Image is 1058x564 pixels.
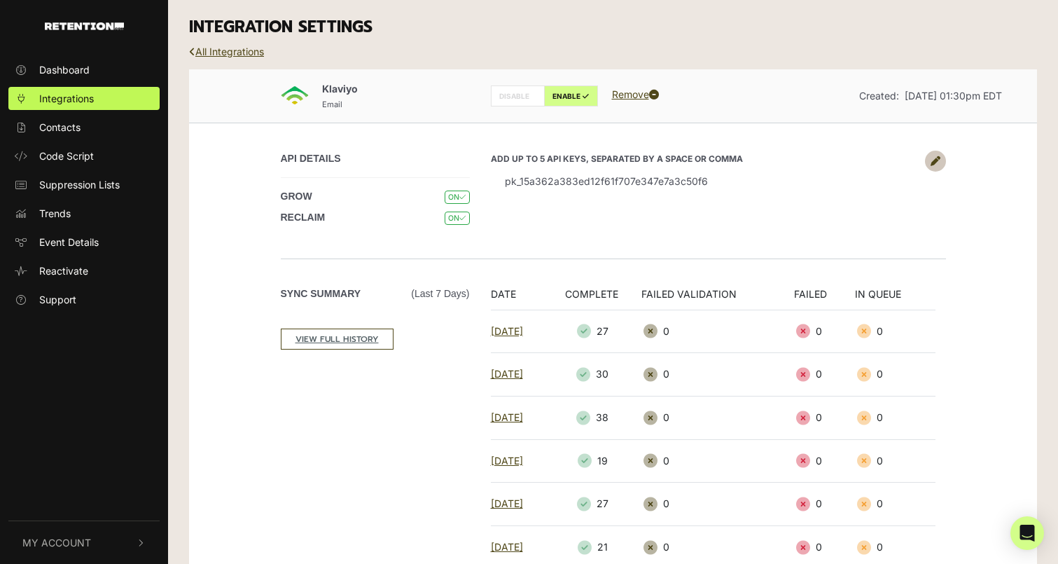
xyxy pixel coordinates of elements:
span: (Last 7 days) [411,287,469,301]
label: RECLAIM [281,210,326,225]
span: Code Script [39,149,94,163]
span: ON [445,191,469,204]
a: Trends [8,202,160,225]
td: 30 [550,353,641,397]
a: Reactivate [8,259,160,282]
td: 0 [641,310,794,353]
td: 0 [641,353,794,397]
label: ENABLE [544,85,598,106]
span: [DATE] 01:30pm EDT [905,90,1002,102]
th: COMPLETE [550,287,641,310]
a: VIEW FULL HISTORY [281,329,394,350]
small: Email [322,99,342,109]
img: Klaviyo [281,81,309,109]
a: All Integrations [189,46,264,57]
a: Event Details [8,231,160,254]
span: Trends [39,206,71,221]
span: Integrations [39,91,94,106]
div: Open Intercom Messenger [1010,516,1044,550]
td: 0 [794,310,855,353]
a: [DATE] [491,368,523,380]
label: GROW [281,189,312,204]
a: [DATE] [491,541,523,553]
td: 0 [641,439,794,483]
a: [DATE] [491,411,523,423]
span: ON [445,212,469,225]
td: 38 [550,396,641,439]
td: 0 [855,483,935,526]
a: Remove [612,88,659,100]
a: Code Script [8,144,160,167]
li: pk_15a362a383ed12f61f707e347e7a3c50f6 [491,165,918,197]
td: 0 [855,310,935,353]
strong: Add up to 5 API keys, separated by a space or comma [491,153,743,164]
span: Dashboard [39,62,90,77]
label: Sync Summary [281,287,470,301]
th: IN QUEUE [855,287,935,310]
a: Suppression Lists [8,173,160,196]
a: Contacts [8,116,160,139]
td: 27 [550,310,641,353]
span: My Account [22,535,91,550]
a: [DATE] [491,325,523,337]
td: 0 [855,439,935,483]
td: 0 [794,483,855,526]
span: Created: [859,90,899,102]
img: Retention.com [45,22,124,30]
span: Support [39,292,76,307]
h3: INTEGRATION SETTINGS [189,18,1037,37]
td: 19 [550,439,641,483]
td: 0 [855,396,935,439]
label: API DETAILS [281,151,341,166]
span: Event Details [39,235,99,249]
th: DATE [491,287,550,310]
td: 0 [794,439,855,483]
a: Dashboard [8,58,160,81]
label: DISABLE [491,85,545,106]
a: [DATE] [491,455,523,467]
span: Reactivate [39,263,88,278]
td: 0 [641,396,794,439]
a: Integrations [8,87,160,110]
a: Support [8,288,160,311]
a: [DATE] [491,497,523,509]
span: Klaviyo [322,83,358,95]
th: FAILED [794,287,855,310]
td: 0 [794,353,855,397]
td: 0 [855,353,935,397]
td: 0 [641,483,794,526]
span: Suppression Lists [39,177,120,192]
td: 0 [794,396,855,439]
span: Contacts [39,120,81,135]
td: 27 [550,483,641,526]
th: FAILED VALIDATION [641,287,794,310]
button: My Account [8,521,160,564]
